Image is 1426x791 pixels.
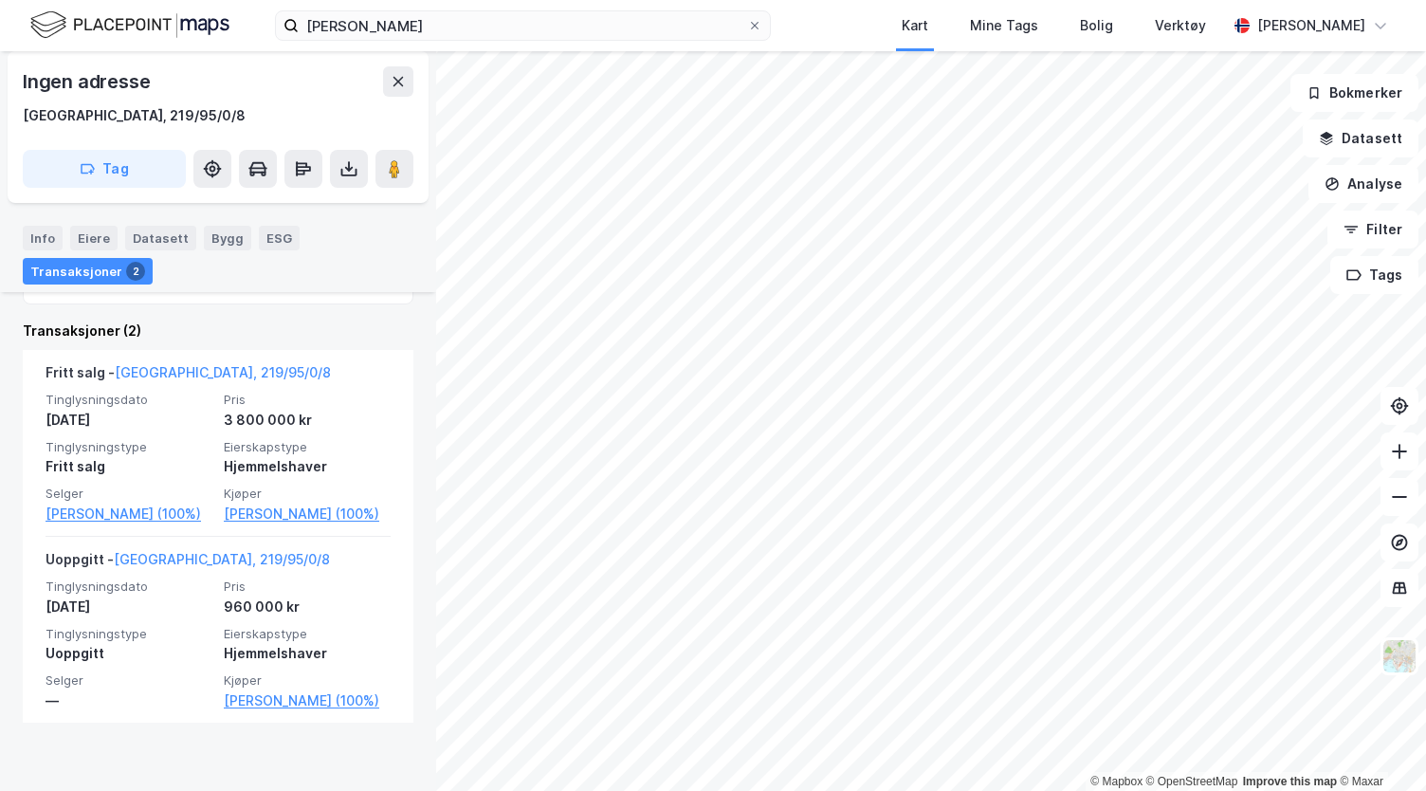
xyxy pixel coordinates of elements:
div: [PERSON_NAME] [1257,14,1365,37]
iframe: Chat Widget [1331,700,1426,791]
span: Tinglysningsdato [46,579,212,595]
div: Kontrollprogram for chat [1331,700,1426,791]
span: Kjøper [224,672,391,689]
button: Tag [23,150,186,188]
div: Datasett [125,226,196,250]
div: Fritt salg - [46,361,331,392]
div: Bygg [204,226,251,250]
input: Søk på adresse, matrikkel, gårdeiere, leietakere eller personer [299,11,747,40]
img: logo.f888ab2527a4732fd821a326f86c7f29.svg [30,9,229,42]
button: Filter [1327,211,1418,248]
button: Analyse [1308,165,1418,203]
a: Improve this map [1243,775,1337,788]
div: Hjemmelshaver [224,642,391,665]
div: [GEOGRAPHIC_DATA], 219/95/0/8 [23,104,246,127]
div: Kart [902,14,928,37]
span: Tinglysningsdato [46,392,212,408]
div: Fritt salg [46,455,212,478]
div: Uoppgitt [46,642,212,665]
div: Bolig [1080,14,1113,37]
div: Mine Tags [970,14,1038,37]
span: Tinglysningstype [46,626,212,642]
button: Tags [1330,256,1418,294]
div: — [46,690,212,712]
span: Selger [46,672,212,689]
button: Datasett [1303,120,1418,157]
div: 2 [126,262,145,281]
div: ESG [259,226,300,250]
span: Eierskapstype [224,626,391,642]
div: Eiere [70,226,118,250]
a: [GEOGRAPHIC_DATA], 219/95/0/8 [114,551,330,567]
span: Selger [46,486,212,502]
a: [PERSON_NAME] (100%) [46,503,212,525]
span: Eierskapstype [224,439,391,455]
div: Hjemmelshaver [224,455,391,478]
button: Bokmerker [1290,74,1418,112]
div: 3 800 000 kr [224,409,391,432]
img: Z [1381,638,1417,674]
a: Mapbox [1090,775,1143,788]
a: [GEOGRAPHIC_DATA], 219/95/0/8 [115,364,331,380]
div: Uoppgitt - [46,548,330,579]
span: Pris [224,579,391,595]
span: Kjøper [224,486,391,502]
div: Verktøy [1155,14,1206,37]
a: [PERSON_NAME] (100%) [224,690,391,712]
a: [PERSON_NAME] (100%) [224,503,391,525]
div: Transaksjoner [23,258,153,285]
div: 960 000 kr [224,596,391,618]
div: Ingen adresse [23,66,154,97]
span: Tinglysningstype [46,439,212,455]
div: Transaksjoner (2) [23,320,413,342]
div: [DATE] [46,409,212,432]
div: Info [23,226,63,250]
div: [DATE] [46,596,212,618]
span: Pris [224,392,391,408]
a: OpenStreetMap [1146,775,1238,788]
